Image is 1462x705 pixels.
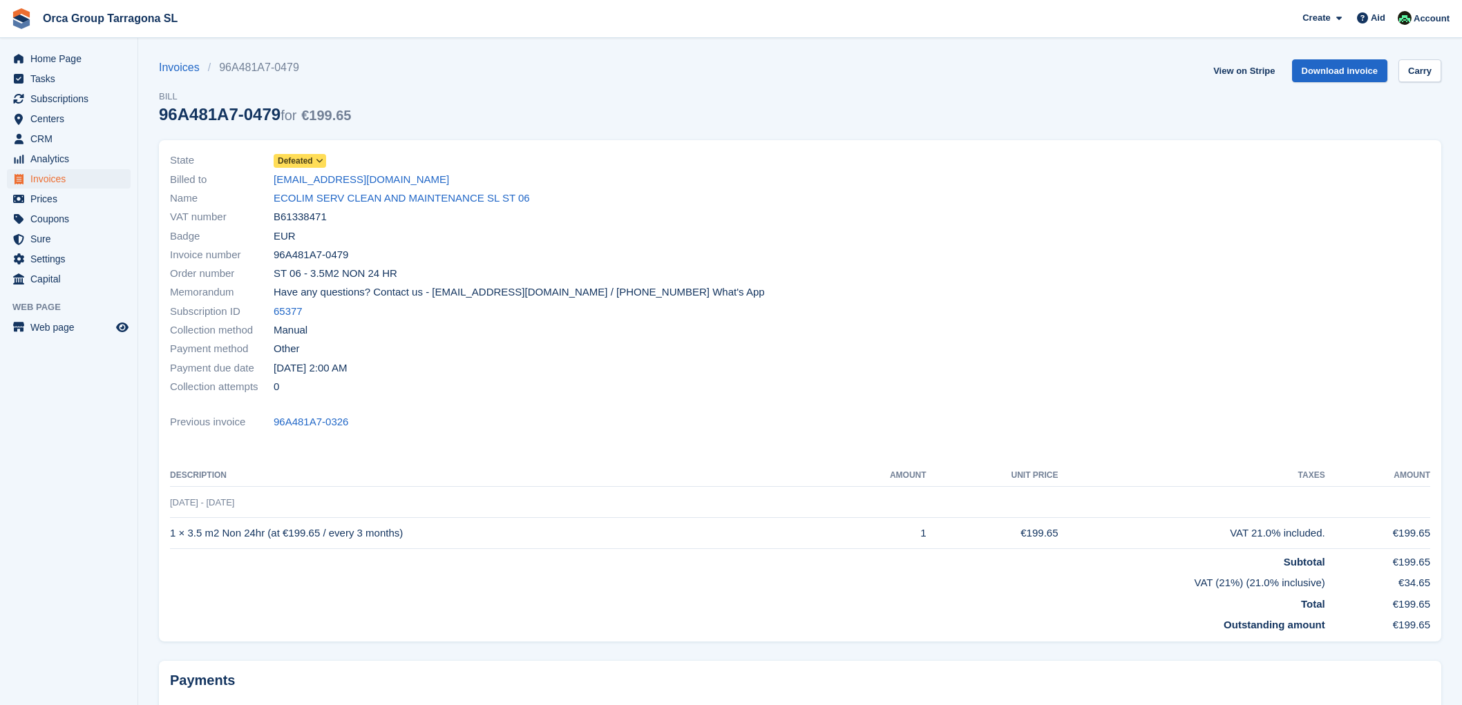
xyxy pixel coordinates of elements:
[7,149,131,168] a: menu
[170,324,253,336] font: Collection method
[30,233,51,244] font: Sure
[170,267,234,279] font: Order number
[7,109,131,128] a: menu
[274,305,303,317] font: 65377
[274,324,307,336] font: Manual
[30,93,88,104] font: Subscriptions
[1302,66,1378,76] font: Download invoice
[7,318,131,337] a: menu
[1298,470,1325,480] font: Taxes
[274,192,530,204] font: ECOLIM SERV CLEAN AND MAINTENANCE SL ST 06
[30,213,69,224] font: Coupons
[1224,619,1325,630] font: Outstanding amount
[274,172,449,188] a: [EMAIL_ADDRESS][DOMAIN_NAME]
[30,273,61,284] font: Capital
[1414,13,1450,23] font: Account
[30,53,82,64] font: Home Page
[1012,470,1058,480] font: Unit price
[170,527,403,539] font: 1 × 3.5 m2 Non 24hr (at €199.65 / every 3 months)
[274,153,326,168] a: Defeated
[30,153,69,164] font: Analytics
[274,380,279,392] font: 0
[12,302,61,312] font: Web page
[1292,59,1388,82] a: Download invoice
[1371,12,1385,23] font: Aid
[274,173,449,185] font: [EMAIL_ADDRESS][DOMAIN_NAME]
[920,527,926,539] font: 1
[159,61,200,73] font: Invoices
[274,360,347,376] time: 2025-10-01 00:00:00 UTC
[1394,470,1430,480] font: Amount
[1393,598,1430,610] font: €199.65
[1393,527,1430,539] font: €199.65
[30,113,64,124] font: Centers
[7,269,131,289] a: menu
[11,8,32,29] img: stora-icon-8386f47178a22dfd0bd8f6a31ec36ba5ce8667c1dd55bd0f319d3a0aa187defe.svg
[1230,527,1325,539] font: VAT 21.0% included.
[170,342,248,354] font: Payment method
[7,89,131,108] a: menu
[7,229,131,249] a: menu
[274,416,348,427] font: 96A481A7-0326
[278,156,313,166] font: Defeated
[1213,66,1275,76] font: View on Stripe
[159,105,281,124] font: 96A481A7-0479
[1398,577,1430,588] font: €34.65
[1398,59,1441,82] a: Carry
[281,108,296,123] font: for
[7,189,131,209] a: menu
[37,7,183,30] a: Orca Group Tarragona SL
[890,470,927,480] font: AMOUNT
[170,249,241,260] font: Invoice number
[7,129,131,148] a: menu
[7,49,131,68] a: menu
[170,211,227,222] font: VAT number
[159,91,178,102] font: Bill
[170,305,240,317] font: Subscription ID
[30,253,66,264] font: Settings
[30,322,75,333] font: Web page
[274,267,397,279] font: ST 06 - 3.5M2 NON 24 HR
[170,416,245,427] font: Previous invoice
[30,133,53,144] font: CRM
[170,380,258,392] font: Collection attempts
[1194,577,1325,588] font: VAT (21%) (21.0% inclusive)
[170,362,254,374] font: Payment due date
[1208,59,1280,82] a: View on Stripe
[30,173,66,184] font: Invoices
[7,209,131,229] a: menu
[1302,12,1330,23] font: Create
[274,211,327,222] font: B61338471
[1408,66,1432,76] font: Carry
[7,69,131,88] a: menu
[274,414,348,430] a: 96A481A7-0326
[274,362,347,374] font: [DATE] 2:00 AM
[170,673,236,688] font: Payments
[159,59,351,76] nav: breadcrumbs
[301,108,351,123] font: €199.65
[170,470,227,480] font: Description
[30,193,57,204] font: Prices
[1398,11,1412,25] img: Tania
[30,73,55,84] font: Tasks
[7,169,131,189] a: menu
[1020,527,1058,539] font: €199.65
[7,249,131,269] a: menu
[43,12,178,24] font: Orca Group Tarragona SL
[159,59,208,76] a: Invoices
[1393,619,1430,630] font: €199.65
[170,497,234,508] font: [DATE] - [DATE]
[170,230,200,242] font: Badge
[170,286,234,298] font: Memorandum
[274,249,348,260] font: 96A481A7-0479
[114,319,131,336] a: Store Preview
[1284,556,1325,568] font: Subtotal
[1393,556,1430,568] font: €199.65
[170,192,198,204] font: Name
[1301,598,1325,610] font: Total
[274,304,303,320] a: 65377
[170,154,194,166] font: State
[170,173,207,185] font: Billed to
[274,230,296,242] font: EUR
[274,286,765,298] font: Have any questions? Contact us - [EMAIL_ADDRESS][DOMAIN_NAME] / [PHONE_NUMBER] What's App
